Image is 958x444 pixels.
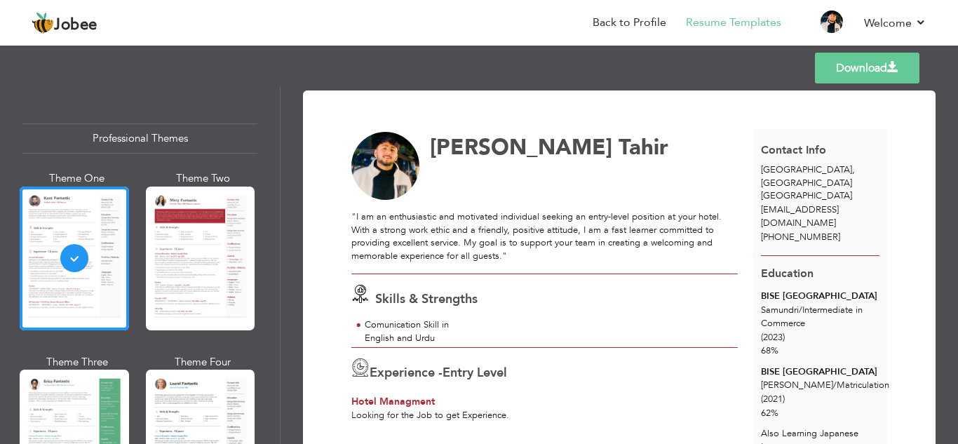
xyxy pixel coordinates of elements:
div: Theme Three [22,355,132,370]
a: Back to Profile [593,15,666,31]
span: Experience - [370,364,443,382]
span: Contact Info [761,142,826,158]
span: [PHONE_NUMBER] [761,231,840,243]
span: Skills & Strengths [375,290,478,308]
a: Welcome [864,15,926,32]
span: Education [761,266,814,281]
label: Entry Level [443,364,507,382]
span: [PERSON_NAME] [430,133,612,162]
img: jobee.io [32,12,54,34]
div: Comunication Skill in English and Urdu [365,318,472,344]
span: Tahir [619,133,668,162]
span: 68% [761,344,778,357]
div: BISE [GEOGRAPHIC_DATA] [761,290,879,303]
a: Download [815,53,919,83]
span: (2023) [761,331,785,344]
img: No image [351,132,420,201]
span: [GEOGRAPHIC_DATA] [761,189,852,202]
span: (2021) [761,393,785,405]
img: Profile Img [821,11,843,33]
div: Theme Four [149,355,258,370]
div: Theme Two [149,171,258,186]
span: 62% [761,407,778,419]
div: Professional Themes [22,123,257,154]
span: [PERSON_NAME] Matriculation [761,379,889,391]
div: BISE [GEOGRAPHIC_DATA] [761,365,879,379]
span: , [852,163,855,176]
span: Samundri Intermediate in Commerce [761,304,863,330]
div: Looking for the Job to get Experience. [344,409,746,422]
span: Jobee [54,18,97,33]
div: [GEOGRAPHIC_DATA] [753,163,887,203]
span: Hotel Managment [351,395,435,408]
span: [EMAIL_ADDRESS][DOMAIN_NAME] [761,203,839,229]
a: Resume Templates [686,15,781,31]
span: / [833,379,837,391]
div: Theme One [22,171,132,186]
a: Jobee [32,12,97,34]
span: [GEOGRAPHIC_DATA] [761,163,852,176]
div: "I am an enthusiastic and motivated individual seeking an entry-level position at your hotel. Wit... [351,210,738,262]
span: / [799,304,802,316]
